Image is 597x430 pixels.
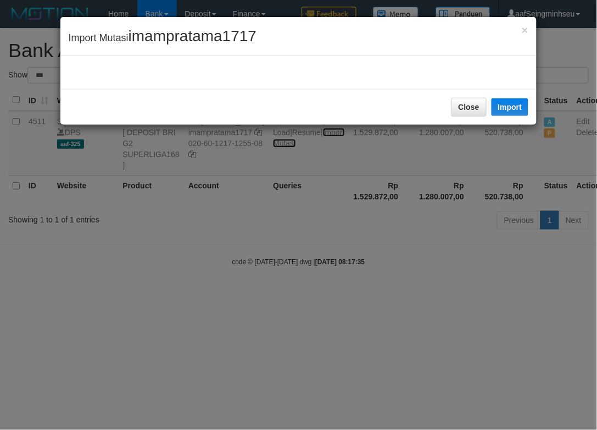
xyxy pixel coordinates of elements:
span: × [522,24,528,36]
span: imampratama1717 [129,27,256,44]
button: Close [451,98,487,116]
button: Import [492,98,529,116]
button: Close [522,24,528,36]
span: Import Mutasi [69,32,256,43]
